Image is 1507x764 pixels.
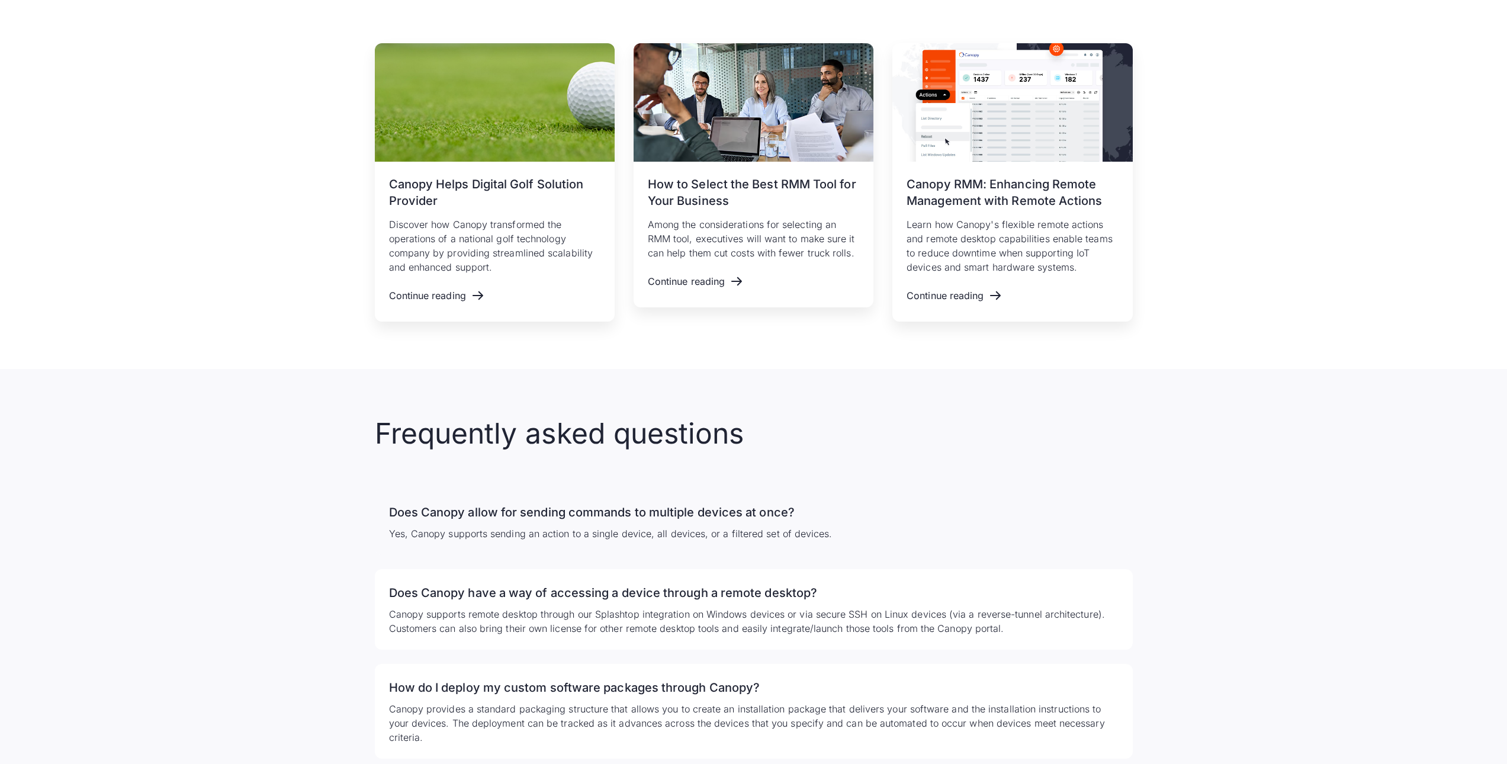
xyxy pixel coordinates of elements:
[389,583,1119,602] h3: Does Canopy have a way of accessing a device through a remote desktop?
[648,217,859,260] p: Among the considerations for selecting an RMM tool, executives will want to make sure it can help...
[907,290,984,301] div: Continue reading
[389,702,1119,744] p: Canopy provides a standard packaging structure that allows you to create an installation package ...
[389,217,600,274] p: Discover how Canopy transformed the operations of a national golf technology company by providing...
[907,176,1118,209] h3: Canopy RMM: Enhancing Remote Management with Remote Actions
[375,43,615,322] a: Canopy Helps Digital Golf Solution ProviderDiscover how Canopy transformed the operations of a na...
[892,43,1132,322] a: Canopy RMM: Enhancing Remote Management with Remote ActionsLearn how Canopy's flexible remote act...
[389,527,1119,541] p: Yes, Canopy supports sending an action to a single device, all devices, or a filtered set of devi...
[389,678,1119,697] h3: How do I deploy my custom software packages through Canopy?
[389,607,1119,635] p: Canopy supports remote desktop through our Splashtop integration on Windows devices or via secure...
[389,503,1119,522] h3: Does Canopy allow for sending commands to multiple devices at once?
[375,416,1133,451] h2: Frequently asked questions
[648,276,725,287] div: Continue reading
[634,43,873,307] a: How to Select the Best RMM Tool for Your BusinessAmong the considerations for selecting an RMM to...
[389,290,466,301] div: Continue reading
[907,217,1118,274] p: Learn how Canopy's flexible remote actions and remote desktop capabilities enable teams to reduce...
[648,176,859,209] h3: How to Select the Best RMM Tool for Your Business
[389,176,600,209] h3: Canopy Helps Digital Golf Solution Provider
